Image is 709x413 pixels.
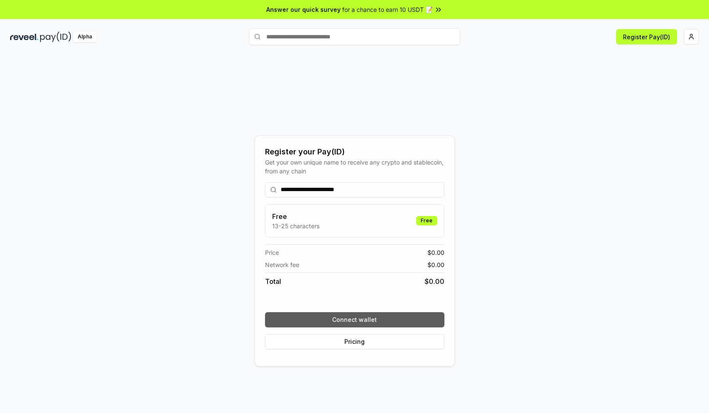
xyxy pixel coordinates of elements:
button: Register Pay(ID) [616,29,677,44]
span: $ 0.00 [428,248,444,257]
span: for a chance to earn 10 USDT 📝 [342,5,433,14]
button: Connect wallet [265,312,444,327]
button: Pricing [265,334,444,349]
p: 13-25 characters [272,221,319,230]
div: Alpha [73,32,97,42]
span: $ 0.00 [428,260,444,269]
span: $ 0.00 [425,276,444,286]
div: Get your own unique name to receive any crypto and stablecoin, from any chain [265,158,444,175]
div: Register your Pay(ID) [265,146,444,158]
img: pay_id [40,32,71,42]
span: Answer our quick survey [266,5,341,14]
span: Network fee [265,260,299,269]
div: Free [416,216,437,225]
span: Total [265,276,281,286]
img: reveel_dark [10,32,38,42]
span: Price [265,248,279,257]
h3: Free [272,211,319,221]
